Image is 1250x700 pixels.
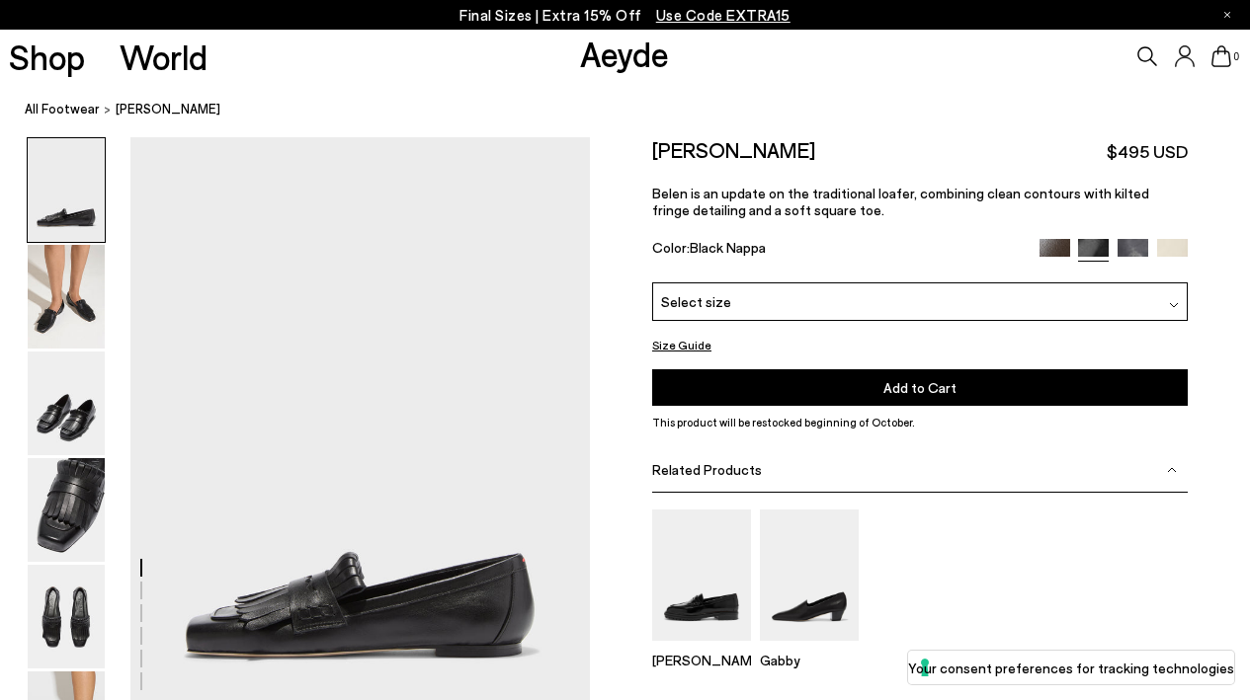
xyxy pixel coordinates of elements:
[760,509,859,641] img: Gabby Almond-Toe Loafers
[652,185,1188,218] p: Belen is an update on the traditional loafer, combining clean contours with kilted fringe detaili...
[690,239,766,256] span: Black Nappa
[652,239,1022,262] div: Color:
[652,414,1188,431] p: This product will be restocked beginning of October.
[459,3,791,28] p: Final Sizes | Extra 15% Off
[1169,300,1179,310] img: svg%3E
[120,39,208,74] a: World
[28,351,105,455] img: Belen Tassel Loafers - Image 3
[580,33,669,74] a: Aeyde
[652,461,762,478] span: Related Products
[652,627,751,668] a: Leon Loafers [PERSON_NAME]
[661,291,731,312] span: Select size
[652,137,815,162] h2: [PERSON_NAME]
[28,458,105,562] img: Belen Tassel Loafers - Image 4
[25,99,100,119] a: All Footwear
[883,379,957,396] span: Add to Cart
[652,652,751,668] p: [PERSON_NAME]
[760,652,859,668] p: Gabby
[28,565,105,668] img: Belen Tassel Loafers - Image 5
[9,39,85,74] a: Shop
[1167,465,1177,475] img: svg%3E
[656,6,791,24] span: Navigate to /collections/ss25-final-sizes
[28,245,105,349] img: Belen Tassel Loafers - Image 2
[908,658,1234,678] label: Your consent preferences for tracking technologies
[1211,45,1231,67] a: 0
[1231,51,1241,62] span: 0
[1107,139,1188,164] span: $495 USD
[760,627,859,668] a: Gabby Almond-Toe Loafers Gabby
[652,509,751,641] img: Leon Loafers
[652,369,1188,406] button: Add to Cart
[25,83,1250,137] nav: breadcrumb
[908,651,1234,684] button: Your consent preferences for tracking technologies
[28,138,105,242] img: Belen Tassel Loafers - Image 1
[116,99,220,119] span: [PERSON_NAME]
[652,333,711,357] button: Size Guide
